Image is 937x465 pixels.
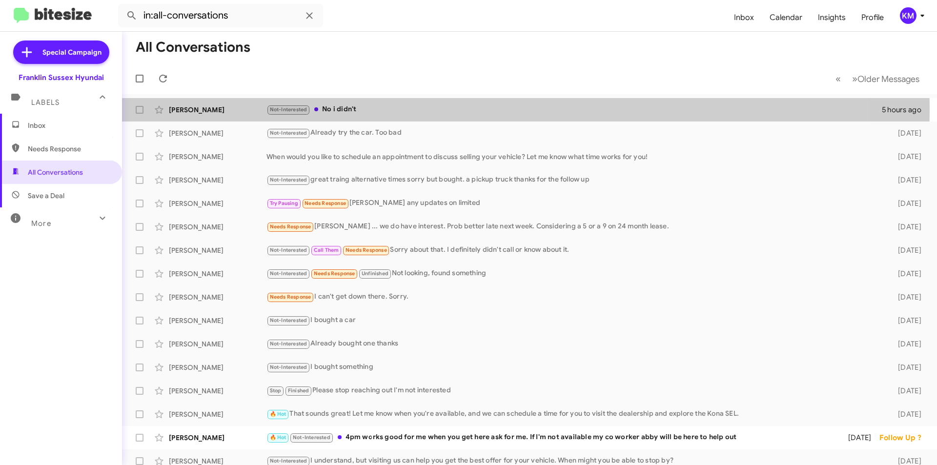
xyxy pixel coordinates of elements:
div: [PERSON_NAME] [169,175,266,185]
button: Previous [830,69,847,89]
span: Not-Interested [270,106,307,113]
div: great traing alternative times sorry but bought. a pickup truck thanks for the follow up [266,174,882,185]
span: All Conversations [28,167,83,177]
input: Search [118,4,323,27]
span: « [835,73,841,85]
button: Next [846,69,925,89]
span: Inbox [28,121,111,130]
div: [PERSON_NAME] [169,433,266,443]
div: [PERSON_NAME] [169,339,266,349]
div: 4pm works good for me when you get here ask for me. If I'm not available my co worker abby will b... [266,432,835,443]
span: Not-Interested [270,317,307,323]
div: [DATE] [882,363,929,372]
div: [PERSON_NAME] [169,222,266,232]
span: Try Pausing [270,200,298,206]
nav: Page navigation example [830,69,925,89]
div: Follow Up ? [879,433,929,443]
a: Profile [854,3,892,32]
span: Unfinished [362,270,388,277]
div: 5 hours ago [882,105,929,115]
div: [DATE] [882,152,929,162]
div: I bought a car [266,315,882,326]
span: Not-Interested [270,364,307,370]
span: Labels [31,98,60,107]
div: [PERSON_NAME] [169,316,266,325]
div: [DATE] [882,128,929,138]
span: Not-Interested [293,434,330,441]
div: When would you like to schedule an appointment to discuss selling your vehicle? Let me know what ... [266,152,882,162]
div: [DATE] [882,409,929,419]
div: Franklin Sussex Hyundai [19,73,104,82]
div: [PERSON_NAME] [169,292,266,302]
div: Already try the car. Too bad [266,127,882,139]
div: No i didn't [266,104,882,115]
div: [DATE] [882,292,929,302]
div: I can't get down there. Sorry. [266,291,882,303]
div: [DATE] [882,199,929,208]
div: Not looking, found something [266,268,882,279]
span: Special Campaign [42,47,102,57]
div: [PERSON_NAME] [169,199,266,208]
span: Needs Response [305,200,346,206]
span: Needs Response [346,247,387,253]
span: » [852,73,857,85]
div: Please stop reaching out I'm not interested [266,385,882,396]
a: Insights [810,3,854,32]
div: [PERSON_NAME] [169,105,266,115]
div: [DATE] [882,339,929,349]
span: Not-Interested [270,177,307,183]
span: Needs Response [270,223,311,230]
span: More [31,219,51,228]
span: 🔥 Hot [270,434,286,441]
div: [PERSON_NAME] [169,128,266,138]
div: [PERSON_NAME] ... we do have interest. Prob better late next week. Considering a 5 or a 9 on 24 m... [266,221,882,232]
span: Not-Interested [270,270,307,277]
span: Save a Deal [28,191,64,201]
span: Needs Response [314,270,355,277]
span: Needs Response [270,294,311,300]
div: [DATE] [882,386,929,396]
h1: All Conversations [136,40,250,55]
div: [DATE] [882,222,929,232]
div: [DATE] [882,316,929,325]
div: [DATE] [835,433,879,443]
button: KM [892,7,926,24]
div: [PERSON_NAME] any updates on limited [266,198,882,209]
span: Older Messages [857,74,919,84]
span: Stop [270,387,282,394]
span: Not-Interested [270,341,307,347]
a: Special Campaign [13,40,109,64]
span: Not-Interested [270,130,307,136]
div: [DATE] [882,269,929,279]
div: [DATE] [882,245,929,255]
div: That sounds great! Let me know when you're available, and we can schedule a time for you to visit... [266,408,882,420]
span: Not-Interested [270,458,307,464]
span: Needs Response [28,144,111,154]
span: 🔥 Hot [270,411,286,417]
div: Sorry about that. I definitely didn't call or know about it. [266,244,882,256]
span: Finished [288,387,309,394]
div: [PERSON_NAME] [169,245,266,255]
div: KM [900,7,917,24]
div: [PERSON_NAME] [169,386,266,396]
div: I bought something [266,362,882,373]
div: [DATE] [882,175,929,185]
div: [PERSON_NAME] [169,152,266,162]
a: Calendar [762,3,810,32]
div: [PERSON_NAME] [169,363,266,372]
span: Not-Interested [270,247,307,253]
div: Already bought one thanks [266,338,882,349]
span: Call Them [314,247,339,253]
div: [PERSON_NAME] [169,269,266,279]
div: [PERSON_NAME] [169,409,266,419]
a: Inbox [726,3,762,32]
